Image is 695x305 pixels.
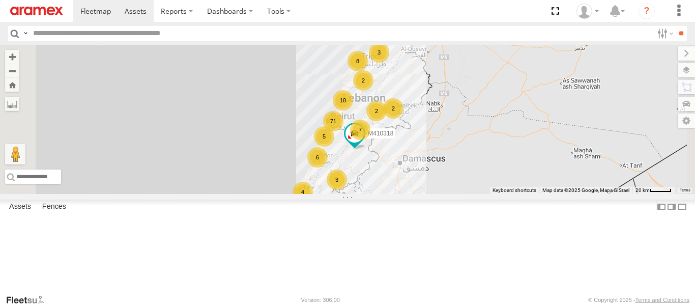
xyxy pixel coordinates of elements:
div: 7 [350,120,370,140]
label: Measure [5,97,19,111]
div: 71 [323,111,343,131]
label: Map Settings [678,114,695,128]
div: 3 [369,42,389,63]
div: Version: 306.00 [301,297,340,303]
span: Map data ©2025 Google, Mapa GISrael [542,187,629,193]
button: Zoom in [5,50,19,64]
div: 8 [347,51,368,71]
label: Search Query [21,26,30,41]
button: Keyboard shortcuts [493,187,536,194]
div: 6 [307,147,328,168]
a: Terms [680,188,690,192]
div: 2 [353,70,373,91]
div: Mazen Siblini [573,4,602,19]
div: 10 [333,90,353,110]
img: aramex-logo.svg [10,7,63,15]
div: 3 [327,170,347,190]
div: 2 [366,101,387,121]
div: 5 [314,126,334,147]
button: Drag Pegman onto the map to open Street View [5,144,25,164]
label: Fences [37,200,71,214]
label: Assets [4,200,36,214]
a: Visit our Website [6,295,52,305]
button: Zoom Home [5,78,19,92]
div: © Copyright 2025 - [588,297,689,303]
label: Dock Summary Table to the Left [656,200,667,214]
div: 4 [293,182,313,202]
button: Map scale: 20 km per 39 pixels [632,187,675,194]
span: 20 km [635,187,650,193]
label: Hide Summary Table [677,200,687,214]
span: M410318 [368,130,393,137]
label: Dock Summary Table to the Right [667,200,677,214]
i: ? [639,3,655,19]
label: Search Filter Options [653,26,675,41]
button: Zoom out [5,64,19,78]
a: Terms and Conditions [635,297,689,303]
div: 2 [383,98,403,119]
